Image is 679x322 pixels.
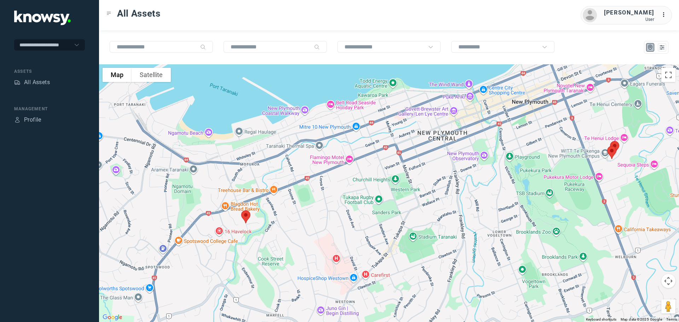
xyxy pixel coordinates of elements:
[586,317,616,322] button: Keyboard shortcuts
[103,68,132,82] button: Show street map
[659,44,665,51] div: List
[662,12,669,17] tspan: ...
[24,116,41,124] div: Profile
[661,274,675,288] button: Map camera controls
[14,106,85,112] div: Management
[14,11,71,25] img: Application Logo
[14,68,85,75] div: Assets
[661,299,675,314] button: Drag Pegman onto the map to open Street View
[661,11,670,19] div: :
[106,11,111,16] div: Toggle Menu
[604,17,654,22] div: User
[661,68,675,82] button: Toggle fullscreen view
[314,44,320,50] div: Search
[647,44,654,51] div: Map
[101,313,124,322] img: Google
[14,78,50,87] a: AssetsAll Assets
[583,8,597,22] img: avatar.png
[14,117,21,123] div: Profile
[200,44,206,50] div: Search
[14,79,21,86] div: Assets
[666,317,677,321] a: Terms (opens in new tab)
[14,116,41,124] a: ProfileProfile
[661,11,670,20] div: :
[101,313,124,322] a: Open this area in Google Maps (opens a new window)
[117,7,161,20] span: All Assets
[132,68,171,82] button: Show satellite imagery
[621,317,662,321] span: Map data ©2025 Google
[604,8,654,17] div: [PERSON_NAME]
[24,78,50,87] div: All Assets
